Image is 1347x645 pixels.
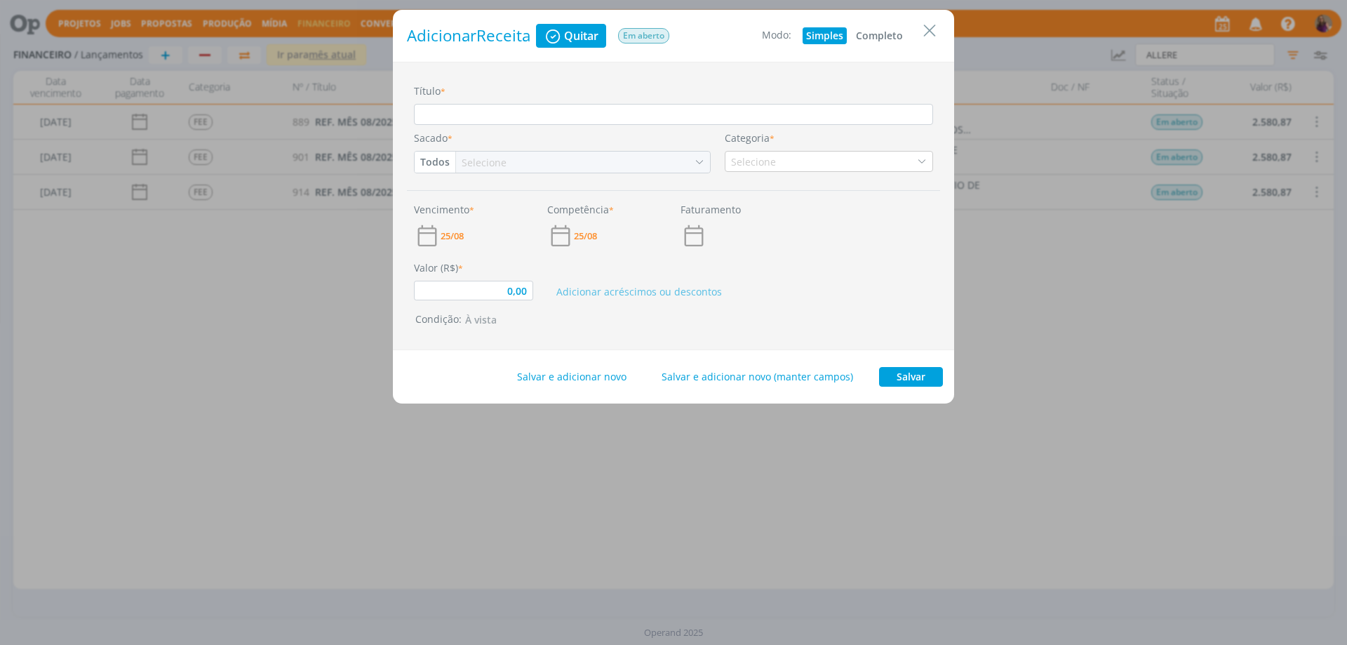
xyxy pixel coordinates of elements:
label: Vencimento [414,202,474,217]
label: Competência [547,202,614,217]
label: Título [414,84,445,98]
div: dialog [393,10,954,404]
div: Modo: [762,27,791,44]
div: Selecione [725,154,779,169]
button: Simples [803,27,847,44]
button: Salvar e adicionar novo [508,367,636,387]
span: 25/08 [441,232,464,241]
div: Selecione [731,154,779,169]
span: Receita [476,25,530,46]
div: Selecione [456,155,509,170]
div: Selecione [462,155,509,170]
button: Completo [852,27,906,44]
label: Valor (R$) [414,260,463,275]
button: Close [919,19,940,41]
button: Quitar [536,24,606,48]
span: 25/08 [574,232,597,241]
label: Sacado [414,131,453,145]
button: Salvar e adicionar novo (manter campos) [652,367,862,387]
button: Salvar [879,367,943,387]
span: Quitar [564,30,598,41]
button: Todos [415,152,455,173]
label: Faturamento [681,202,741,217]
h1: Adicionar [407,27,530,46]
span: Em aberto [618,28,669,44]
label: Categoria [725,131,775,145]
span: Condição: [415,312,503,326]
button: Em aberto [617,27,670,44]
